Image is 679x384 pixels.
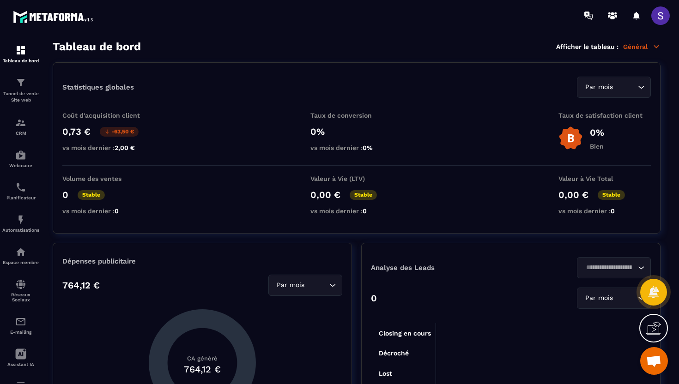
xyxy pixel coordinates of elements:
[577,288,651,309] div: Search for option
[62,257,342,265] p: Dépenses publicitaire
[15,246,26,258] img: automations
[623,42,661,51] p: Général
[350,190,377,200] p: Stable
[115,207,119,215] span: 0
[100,127,139,137] p: -63,50 €
[363,207,367,215] span: 0
[2,38,39,70] a: formationformationTableau de bord
[590,127,604,138] p: 0%
[371,293,377,304] p: 0
[62,280,100,291] p: 764,12 €
[15,182,26,193] img: scheduler
[577,257,651,278] div: Search for option
[583,263,636,273] input: Search for option
[310,189,340,200] p: 0,00 €
[577,77,651,98] div: Search for option
[15,279,26,290] img: social-network
[310,112,403,119] p: Taux de conversion
[15,150,26,161] img: automations
[2,143,39,175] a: automationsautomationsWebinaire
[53,40,141,53] h3: Tableau de bord
[15,117,26,128] img: formation
[379,349,409,357] tspan: Décroché
[78,190,105,200] p: Stable
[310,175,403,182] p: Valeur à Vie (LTV)
[611,207,615,215] span: 0
[615,82,636,92] input: Search for option
[62,175,155,182] p: Volume des ventes
[558,126,583,150] img: b-badge-o.b3b20ee6.svg
[62,189,68,200] p: 0
[2,260,39,265] p: Espace membre
[640,347,668,375] div: Ouvrir le chat
[2,110,39,143] a: formationformationCRM
[15,77,26,88] img: formation
[2,70,39,110] a: formationformationTunnel de vente Site web
[62,112,155,119] p: Coût d'acquisition client
[2,207,39,240] a: automationsautomationsAutomatisations
[2,272,39,309] a: social-networksocial-networkRéseaux Sociaux
[558,175,651,182] p: Valeur à Vie Total
[583,82,615,92] span: Par mois
[13,8,96,25] img: logo
[379,330,431,337] tspan: Closing en cours
[15,214,26,225] img: automations
[2,195,39,200] p: Planificateur
[62,83,134,91] p: Statistiques globales
[558,207,651,215] p: vs mois dernier :
[310,207,403,215] p: vs mois dernier :
[371,264,511,272] p: Analyse des Leads
[2,240,39,272] a: automationsautomationsEspace membre
[2,342,39,374] a: Assistant IA
[2,175,39,207] a: schedulerschedulerPlanificateur
[2,309,39,342] a: emailemailE-mailing
[115,144,135,151] span: 2,00 €
[379,370,392,377] tspan: Lost
[2,362,39,367] p: Assistant IA
[306,280,327,290] input: Search for option
[2,131,39,136] p: CRM
[268,275,342,296] div: Search for option
[62,126,91,137] p: 0,73 €
[310,126,403,137] p: 0%
[615,293,636,303] input: Search for option
[2,58,39,63] p: Tableau de bord
[310,144,403,151] p: vs mois dernier :
[556,43,618,50] p: Afficher le tableau :
[274,280,306,290] span: Par mois
[62,207,155,215] p: vs mois dernier :
[2,163,39,168] p: Webinaire
[2,228,39,233] p: Automatisations
[558,189,588,200] p: 0,00 €
[598,190,625,200] p: Stable
[2,90,39,103] p: Tunnel de vente Site web
[62,144,155,151] p: vs mois dernier :
[2,292,39,302] p: Réseaux Sociaux
[363,144,373,151] span: 0%
[590,143,604,150] p: Bien
[558,112,651,119] p: Taux de satisfaction client
[583,293,615,303] span: Par mois
[15,316,26,327] img: email
[2,330,39,335] p: E-mailing
[15,45,26,56] img: formation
